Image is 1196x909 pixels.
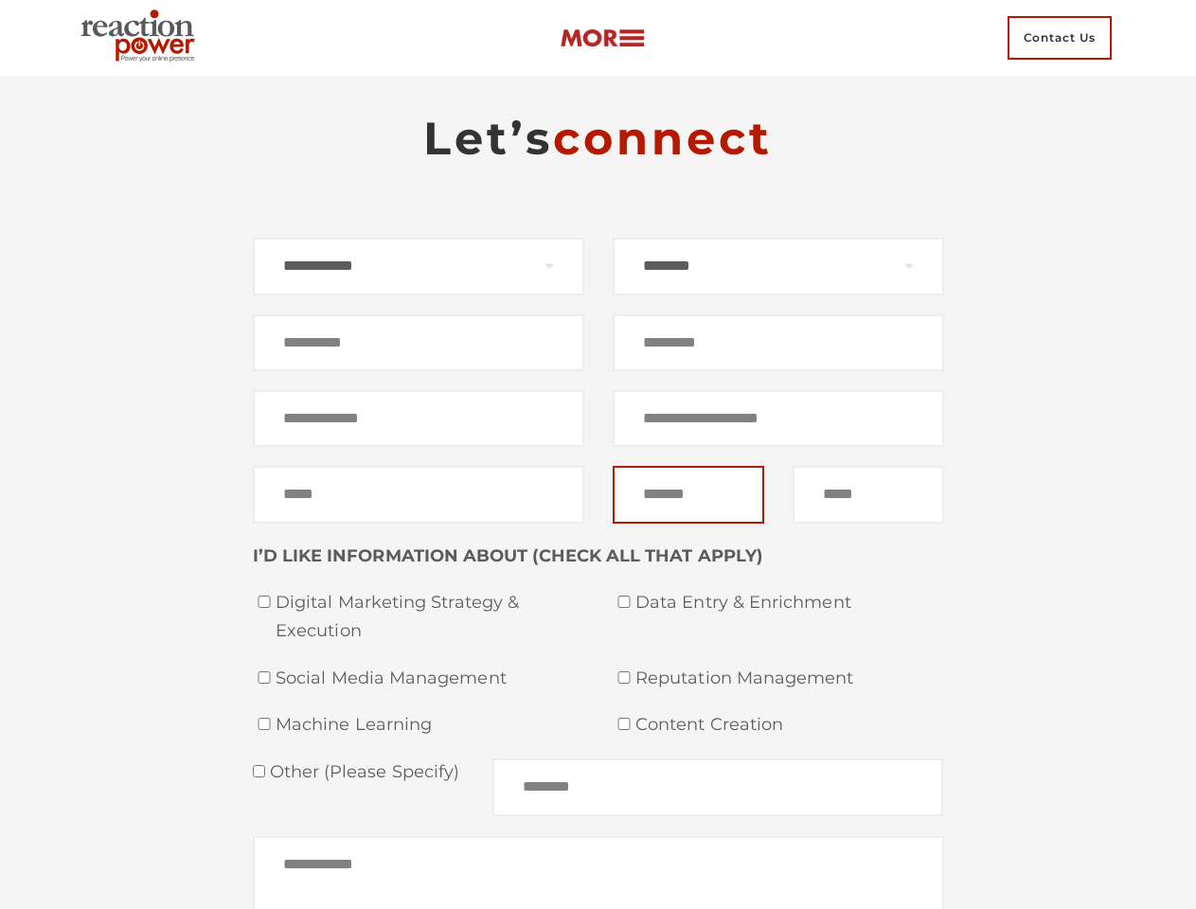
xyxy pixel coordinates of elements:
span: Social Media Management [276,665,584,693]
span: Machine Learning [276,711,584,740]
span: Digital Marketing Strategy & Execution [276,589,584,645]
span: Data Entry & Enrichment [635,589,944,617]
span: Contact Us [1008,16,1112,60]
span: Reputation Management [635,665,944,693]
img: Executive Branding | Personal Branding Agency [73,4,210,72]
span: connect [553,111,773,166]
img: more-btn.png [560,27,645,49]
h2: Let’s [253,110,944,167]
span: Other (please specify) [265,761,460,782]
strong: I’D LIKE INFORMATION ABOUT (CHECK ALL THAT APPLY) [253,545,763,566]
span: Content Creation [635,711,944,740]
